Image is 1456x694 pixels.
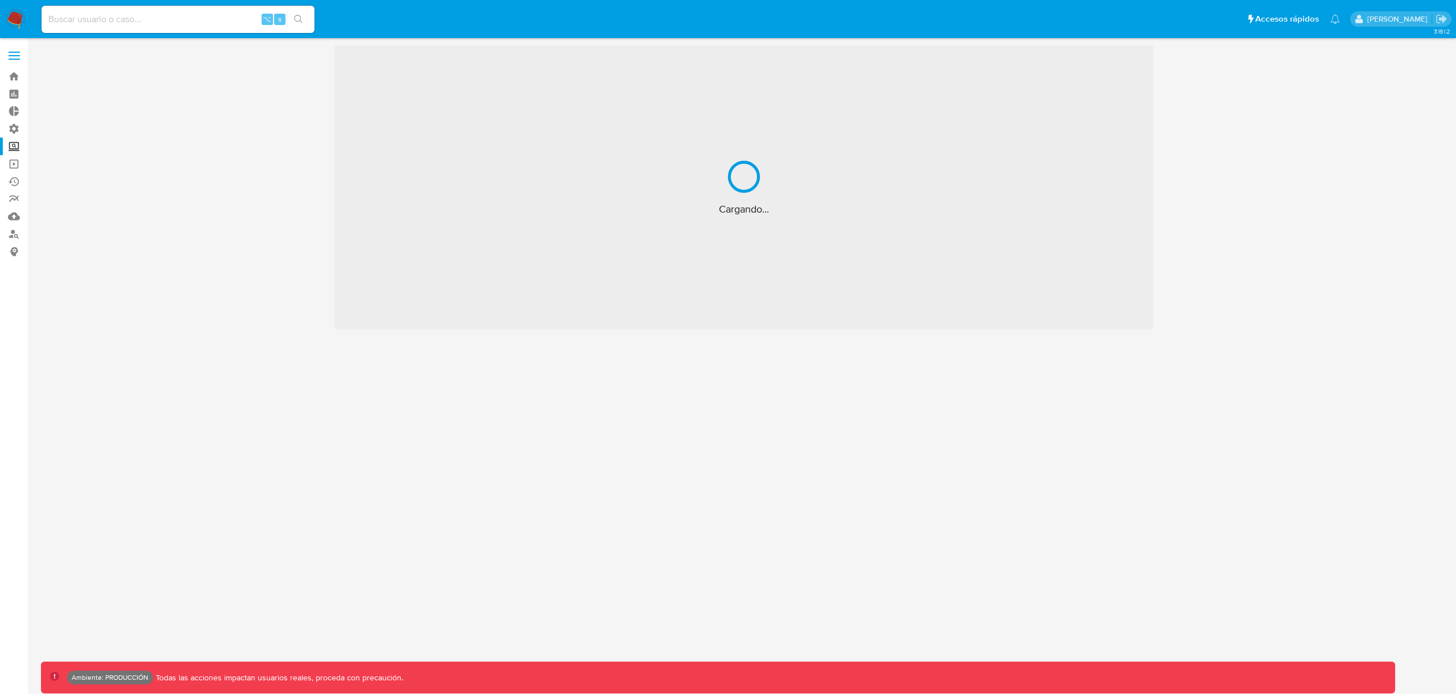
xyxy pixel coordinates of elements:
[72,675,148,680] p: Ambiente: PRODUCCIÓN
[263,14,271,24] span: ⌥
[278,14,282,24] span: s
[1330,14,1340,24] a: Notificaciones
[153,672,403,683] p: Todas las acciones impactan usuarios reales, proceda con precaución.
[1367,14,1432,24] p: joaquin.dolcemascolo@mercadolibre.com
[719,202,769,216] span: Cargando...
[42,12,315,27] input: Buscar usuario o caso...
[1255,13,1319,25] span: Accesos rápidos
[1436,13,1447,25] a: Salir
[287,11,310,27] button: search-icon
